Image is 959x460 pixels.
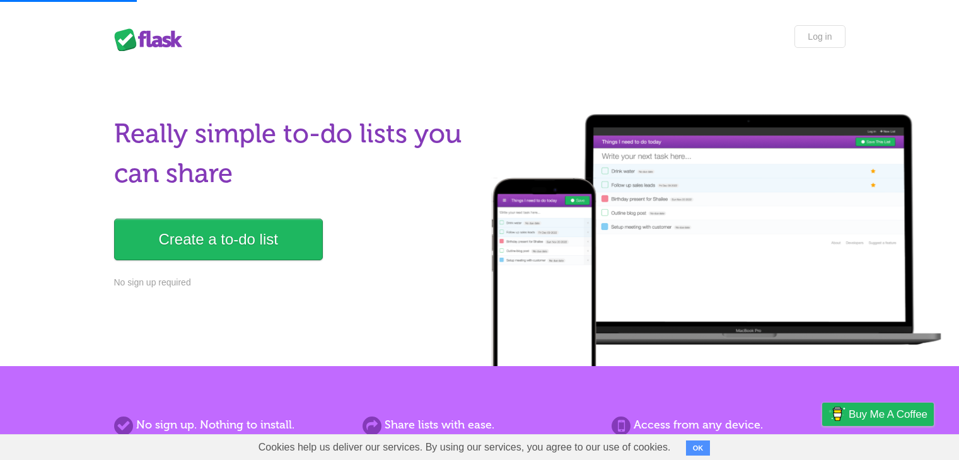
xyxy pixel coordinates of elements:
a: Buy me a coffee [822,403,934,426]
span: Buy me a coffee [849,403,927,425]
p: No sign up required [114,276,472,289]
a: Create a to-do list [114,219,323,260]
span: Cookies help us deliver our services. By using our services, you agree to our use of cookies. [246,435,683,460]
h2: Access from any device. [612,417,845,434]
h1: Really simple to-do lists you can share [114,114,472,193]
img: Buy me a coffee [828,403,846,425]
h2: No sign up. Nothing to install. [114,417,347,434]
a: Log in [794,25,845,48]
h2: Share lists with ease. [363,417,596,434]
button: OK [686,440,711,456]
div: Flask Lists [114,28,190,51]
